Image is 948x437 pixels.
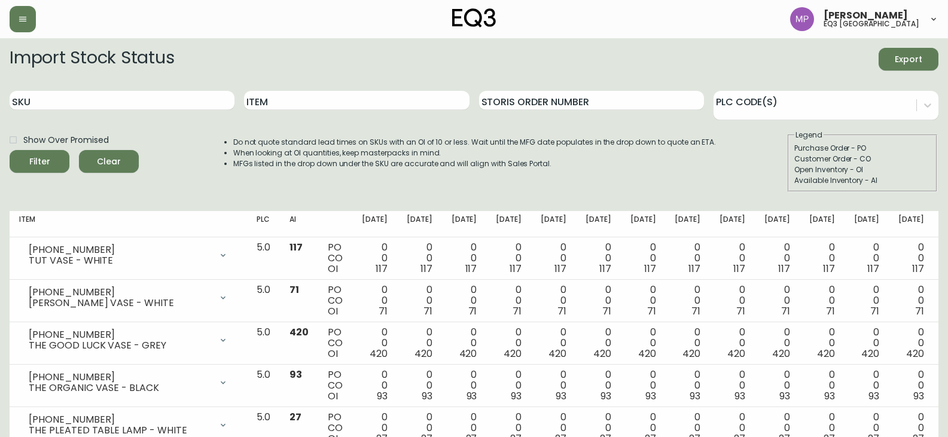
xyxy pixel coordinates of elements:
div: 0 0 [541,242,566,274]
div: 0 0 [496,285,522,317]
span: 117 [376,262,388,276]
th: [DATE] [352,211,397,237]
div: 0 0 [496,369,522,402]
div: 0 0 [407,327,432,359]
div: 0 0 [764,285,790,317]
div: [PERSON_NAME] VASE - WHITE [29,298,211,308]
span: 420 [370,347,388,360]
div: 0 0 [764,369,790,402]
th: [DATE] [531,211,576,237]
span: 71 [557,304,566,318]
div: PO CO [328,327,343,359]
span: 117 [289,240,303,254]
div: [PHONE_NUMBER] [29,329,211,340]
div: 0 0 [452,285,477,317]
div: 0 0 [764,327,790,359]
div: Available Inventory - AI [794,175,931,186]
span: 117 [733,262,745,276]
div: 0 0 [362,285,388,317]
span: 93 [734,389,745,403]
span: OI [328,262,338,276]
span: 93 [422,389,432,403]
span: 93 [600,389,611,403]
div: 0 0 [630,285,656,317]
div: 0 0 [452,327,477,359]
span: Export [888,52,929,67]
span: 93 [779,389,790,403]
span: 117 [599,262,611,276]
button: Clear [79,150,139,173]
th: [DATE] [710,211,755,237]
div: 0 0 [407,285,432,317]
div: 0 0 [362,327,388,359]
div: [PHONE_NUMBER] [29,414,211,425]
th: [DATE] [845,211,889,237]
div: PO CO [328,242,343,274]
span: 71 [781,304,790,318]
div: 0 0 [809,242,835,274]
div: 0 0 [854,327,880,359]
div: 0 0 [675,327,700,359]
span: 93 [913,389,924,403]
div: 0 0 [407,242,432,274]
div: 0 0 [809,369,835,402]
th: [DATE] [665,211,710,237]
span: 71 [468,304,477,318]
div: 0 0 [586,242,611,274]
span: 71 [870,304,879,318]
th: [DATE] [442,211,487,237]
div: 0 0 [541,369,566,402]
div: 0 0 [407,369,432,402]
div: THE ORGANIC VASE - BLACK [29,383,211,393]
li: MFGs listed in the drop down under the SKU are accurate and will align with Sales Portal. [233,158,717,169]
div: Open Inventory - OI [794,164,931,175]
button: Filter [10,150,69,173]
span: 93 [467,389,477,403]
th: [DATE] [621,211,666,237]
div: 0 0 [586,285,611,317]
span: 71 [379,304,388,318]
span: 420 [459,347,477,360]
span: 71 [647,304,656,318]
th: PLC [247,211,280,237]
li: When looking at OI quantities, keep masterpacks in mind. [233,148,717,158]
div: 0 0 [452,369,477,402]
div: [PHONE_NUMBER]THE GOOD LUCK VASE - GREY [19,327,237,353]
span: 71 [513,304,522,318]
div: 0 0 [720,285,745,317]
div: THE PLEATED TABLE LAMP - WHITE [29,425,211,436]
legend: Legend [794,130,824,140]
div: 0 0 [809,285,835,317]
div: PO CO [328,369,343,402]
div: 0 0 [809,327,835,359]
span: 420 [638,347,656,360]
span: 71 [736,304,745,318]
span: 93 [824,389,835,403]
span: 27 [289,410,301,424]
div: 0 0 [496,327,522,359]
div: THE GOOD LUCK VASE - GREY [29,340,211,351]
span: 117 [688,262,700,276]
th: [DATE] [486,211,531,237]
span: 420 [817,347,835,360]
img: 898fb1fef72bdc68defcae31627d8d29 [790,7,814,31]
span: 93 [511,389,522,403]
div: 0 0 [675,369,700,402]
div: 0 0 [452,242,477,274]
div: 0 0 [675,285,700,317]
div: 0 0 [586,369,611,402]
span: OI [328,347,338,360]
button: Export [879,48,938,71]
div: 0 0 [362,369,388,402]
div: 0 0 [630,242,656,274]
div: TUT VASE - WHITE [29,255,211,266]
span: OI [328,304,338,318]
span: 420 [414,347,432,360]
div: 0 0 [854,242,880,274]
div: 0 0 [586,327,611,359]
div: Filter [29,154,50,169]
div: 0 0 [854,369,880,402]
th: [DATE] [755,211,800,237]
span: 71 [691,304,700,318]
li: Do not quote standard lead times on SKUs with an OI of 10 or less. Wait until the MFG date popula... [233,137,717,148]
